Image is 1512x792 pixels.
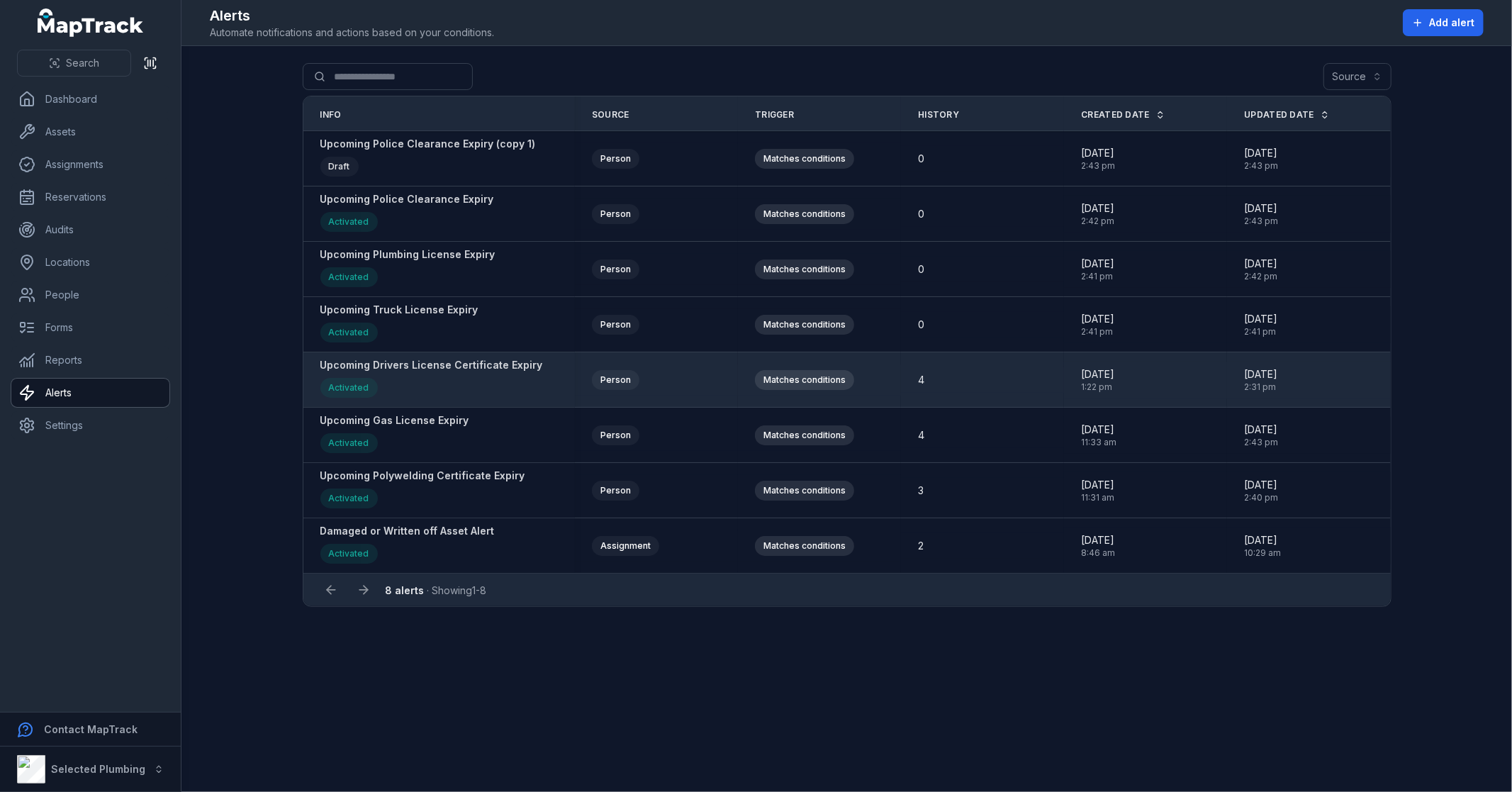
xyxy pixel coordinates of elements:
[320,469,525,483] strong: Upcoming Polywelding Certificate Expiry
[17,50,131,77] button: Search
[1244,271,1277,282] span: 2:42 pm
[1244,437,1278,448] span: 2:43 pm
[592,370,639,390] div: Person
[320,433,378,453] div: Activated
[11,281,169,309] a: People
[918,207,924,221] span: 0
[11,346,169,374] a: Reports
[320,267,378,287] div: Activated
[1244,160,1278,172] span: 2:43 pm
[44,723,138,735] strong: Contact MapTrack
[918,318,924,332] span: 0
[320,413,469,428] strong: Upcoming Gas License Expiry
[1081,257,1114,271] span: [DATE]
[320,358,543,372] strong: Upcoming Drivers License Certificate Expiry
[1081,326,1114,338] span: 2:41 pm
[320,109,342,121] span: Info
[38,9,144,37] a: MapTrack
[918,262,924,277] span: 0
[755,149,854,169] div: Matches conditions
[1081,381,1114,393] span: 1:22 pm
[386,584,425,596] strong: 8 alerts
[592,481,639,501] div: Person
[755,204,854,224] div: Matches conditions
[11,85,169,113] a: Dashboard
[11,118,169,146] a: Assets
[1081,423,1116,437] span: [DATE]
[1081,478,1114,503] time: 8/18/2025, 11:31:57 AM
[1244,547,1281,559] span: 10:29 am
[918,373,924,387] span: 4
[11,379,169,407] a: Alerts
[1244,146,1278,160] span: [DATE]
[11,216,169,244] a: Audits
[1081,257,1114,282] time: 8/18/2025, 2:41:55 PM
[1081,423,1116,448] time: 8/18/2025, 11:33:45 AM
[320,247,495,291] a: Upcoming Plumbing License ExpiryActivated
[1244,533,1281,547] span: [DATE]
[320,489,378,508] div: Activated
[320,247,495,262] strong: Upcoming Plumbing License Expiry
[1081,437,1116,448] span: 11:33 am
[386,584,487,596] span: · Showing 1 - 8
[210,6,494,26] h2: Alerts
[1244,257,1277,271] span: [DATE]
[1244,109,1314,121] span: Updated Date
[1081,533,1115,547] span: [DATE]
[1244,109,1330,121] a: Updated Date
[11,183,169,211] a: Reservations
[320,303,478,346] a: Upcoming Truck License ExpiryActivated
[1244,257,1277,282] time: 8/18/2025, 2:42:35 PM
[1244,533,1281,559] time: 3/27/2025, 10:29:05 AM
[320,544,378,564] div: Activated
[11,411,169,440] a: Settings
[1081,533,1115,559] time: 1/15/2025, 8:46:09 AM
[1244,492,1278,503] span: 2:40 pm
[320,323,378,342] div: Activated
[1244,146,1278,172] time: 8/18/2025, 2:43:36 PM
[592,425,639,445] div: Person
[11,248,169,277] a: Locations
[1081,160,1115,172] span: 2:43 pm
[320,524,495,567] a: Damaged or Written off Asset AlertActivated
[11,150,169,179] a: Assignments
[320,524,495,538] strong: Damaged or Written off Asset Alert
[755,536,854,556] div: Matches conditions
[755,109,794,121] span: Trigger
[755,260,854,279] div: Matches conditions
[1244,367,1277,381] span: [DATE]
[1081,547,1115,559] span: 8:46 am
[592,149,639,169] div: Person
[755,315,854,335] div: Matches conditions
[1429,16,1474,30] span: Add alert
[320,358,543,401] a: Upcoming Drivers License Certificate ExpiryActivated
[1403,9,1484,36] button: Add alert
[918,152,924,166] span: 0
[918,109,959,121] span: History
[1244,201,1278,227] time: 8/18/2025, 2:43:24 PM
[1081,216,1114,227] span: 2:42 pm
[592,109,629,121] span: Source
[1244,423,1278,437] span: [DATE]
[1081,146,1115,160] span: [DATE]
[1081,109,1165,121] a: Created Date
[320,469,525,512] a: Upcoming Polywelding Certificate ExpiryActivated
[320,192,494,206] strong: Upcoming Police Clearance Expiry
[918,428,924,442] span: 4
[1081,367,1114,393] time: 8/18/2025, 1:22:30 PM
[755,481,854,501] div: Matches conditions
[320,378,378,398] div: Activated
[1081,478,1114,492] span: [DATE]
[1244,326,1277,338] span: 2:41 pm
[1244,216,1278,227] span: 2:43 pm
[66,56,99,70] span: Search
[1081,312,1114,338] time: 8/18/2025, 2:41:05 PM
[1323,63,1391,90] button: Source
[320,157,359,177] div: Draft
[1081,271,1114,282] span: 2:41 pm
[1244,423,1278,448] time: 8/18/2025, 2:43:54 PM
[755,370,854,390] div: Matches conditions
[210,26,494,40] span: Automate notifications and actions based on your conditions.
[1081,201,1114,216] span: [DATE]
[11,313,169,342] a: Forms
